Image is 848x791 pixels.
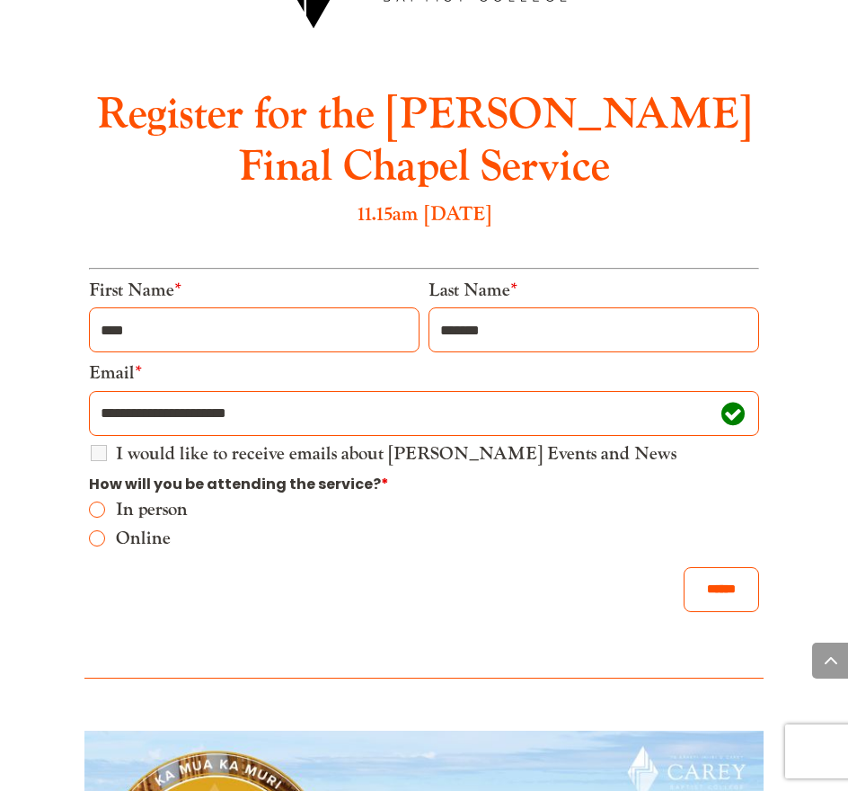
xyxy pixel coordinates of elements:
label: I would like to receive emails about [PERSON_NAME] Events and News [116,445,676,463]
label: First Name [89,279,181,302]
b: Register for the [PERSON_NAME] Final Chapel Service [96,87,752,194]
label: In person [116,501,758,519]
label: Online [116,529,758,547]
label: Email [89,361,142,385]
label: Last Name [428,279,517,302]
font: 11.15am [DATE] [358,201,491,227]
span: How will you be attending the service? [89,474,389,494]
